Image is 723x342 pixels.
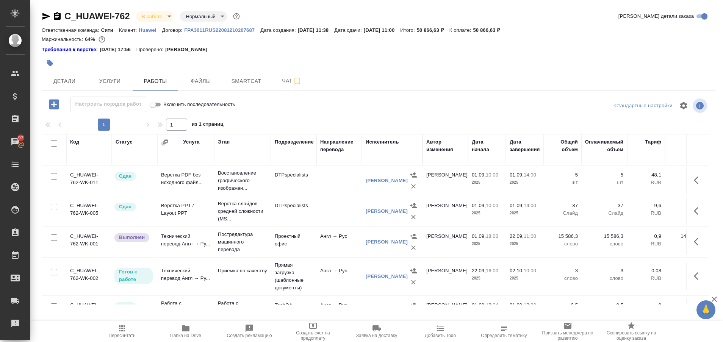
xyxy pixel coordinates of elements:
[139,27,162,33] p: Huawei
[366,273,408,279] a: [PERSON_NAME]
[510,275,540,282] p: 2025
[548,267,578,275] p: 3
[548,171,578,179] p: 5
[524,172,536,178] p: 14:00
[184,27,260,33] a: FPA3011RUS22081210207687
[408,211,419,223] button: Удалить
[165,46,213,53] p: [PERSON_NAME]
[524,268,536,273] p: 10:00
[510,203,524,208] p: 01.09,
[42,46,100,53] div: Нажми, чтобы открыть папку с инструкцией
[472,172,486,178] p: 01.09,
[101,27,119,33] p: Сити
[271,229,316,255] td: Проектный офис
[271,167,316,194] td: DTPspecialists
[524,203,536,208] p: 14:00
[669,267,703,275] p: 0,24
[585,209,623,217] p: Слайд
[157,296,214,326] td: Работа с лингвистическими ресу...
[645,138,661,146] div: Тариф
[157,229,214,255] td: Технический перевод Англ → Ру...
[631,275,661,282] p: RUB
[472,233,486,239] p: 01.09,
[472,275,502,282] p: 2025
[44,97,64,112] button: Добавить работу
[334,27,363,33] p: Дата сдачи:
[585,179,623,186] p: шт
[618,12,694,20] span: [PERSON_NAME] детали заказа
[423,298,468,324] td: [PERSON_NAME]
[669,179,703,186] p: RUB
[631,179,661,186] p: RUB
[114,233,153,243] div: Исполнитель завершил работу
[408,265,419,276] button: Назначить
[66,229,112,255] td: C_HUAWEI-762-WK-001
[669,171,703,179] p: 240,5
[66,263,112,290] td: C_HUAWEI-762-WK-002
[228,77,264,86] span: Smartcat
[510,240,540,248] p: 2025
[70,138,79,146] div: Код
[585,267,623,275] p: 3
[510,138,540,153] div: Дата завершения
[366,239,408,245] a: [PERSON_NAME]
[114,267,153,285] div: Исполнитель может приступить к работе
[693,98,709,113] span: Посмотреть информацию
[139,13,164,20] button: В работе
[472,179,502,186] p: 2025
[585,275,623,282] p: слово
[116,138,133,146] div: Статус
[669,202,703,209] p: 355,2
[472,138,502,153] div: Дата начала
[364,27,401,33] p: [DATE] 11:00
[316,263,362,290] td: Англ → Рус
[114,301,153,312] div: Менеджер проверил работу исполнителя, передает ее на следующий этап
[524,302,536,308] p: 17:30
[183,77,219,86] span: Файлы
[42,36,85,42] p: Маржинальность:
[472,268,486,273] p: 22.09,
[271,298,316,324] td: TechQA
[669,209,703,217] p: RUB
[449,27,473,33] p: К оплате:
[631,240,661,248] p: RUB
[585,138,623,153] div: Оплачиваемый объем
[119,234,145,241] p: Выполнен
[53,12,62,21] button: Скопировать ссылку
[157,198,214,225] td: Верстка PPT / Layout PPT
[119,172,131,180] p: Сдан
[136,11,174,22] div: В работе
[631,209,661,217] p: RUB
[119,268,148,283] p: Готов к работе
[408,231,419,242] button: Назначить
[163,101,235,108] span: Включить последовательность
[674,97,693,115] span: Настроить таблицу
[510,172,524,178] p: 01.09,
[183,138,199,146] div: Услуга
[184,13,218,20] button: Нормальный
[42,12,51,21] button: Скопировать ссылку для ЯМессенджера
[64,11,130,21] a: C_HUAWEI-762
[408,242,419,253] button: Удалить
[14,134,28,142] span: 97
[218,138,230,146] div: Этап
[408,200,419,211] button: Назначить
[548,202,578,209] p: 37
[486,203,498,208] p: 10:00
[218,300,267,322] p: Работа с лингвистическими ресурсами (...
[524,233,536,239] p: 11:00
[114,202,153,212] div: Менеджер проверил работу исполнителя, передает ее на следующий этап
[631,301,661,309] p: 0
[585,171,623,179] p: 5
[585,233,623,240] p: 15 586,3
[271,258,316,295] td: Прямая загрузка (шаблонные документы)
[548,179,578,186] p: шт
[631,171,661,179] p: 48,1
[669,275,703,282] p: RUB
[473,27,505,33] p: 50 866,63 ₽
[66,167,112,194] td: C_HUAWEI-762-WK-011
[85,36,97,42] p: 64%
[218,231,267,253] p: Постредактура машинного перевода
[472,209,502,217] p: 2025
[689,171,707,189] button: Здесь прячутся важные кнопки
